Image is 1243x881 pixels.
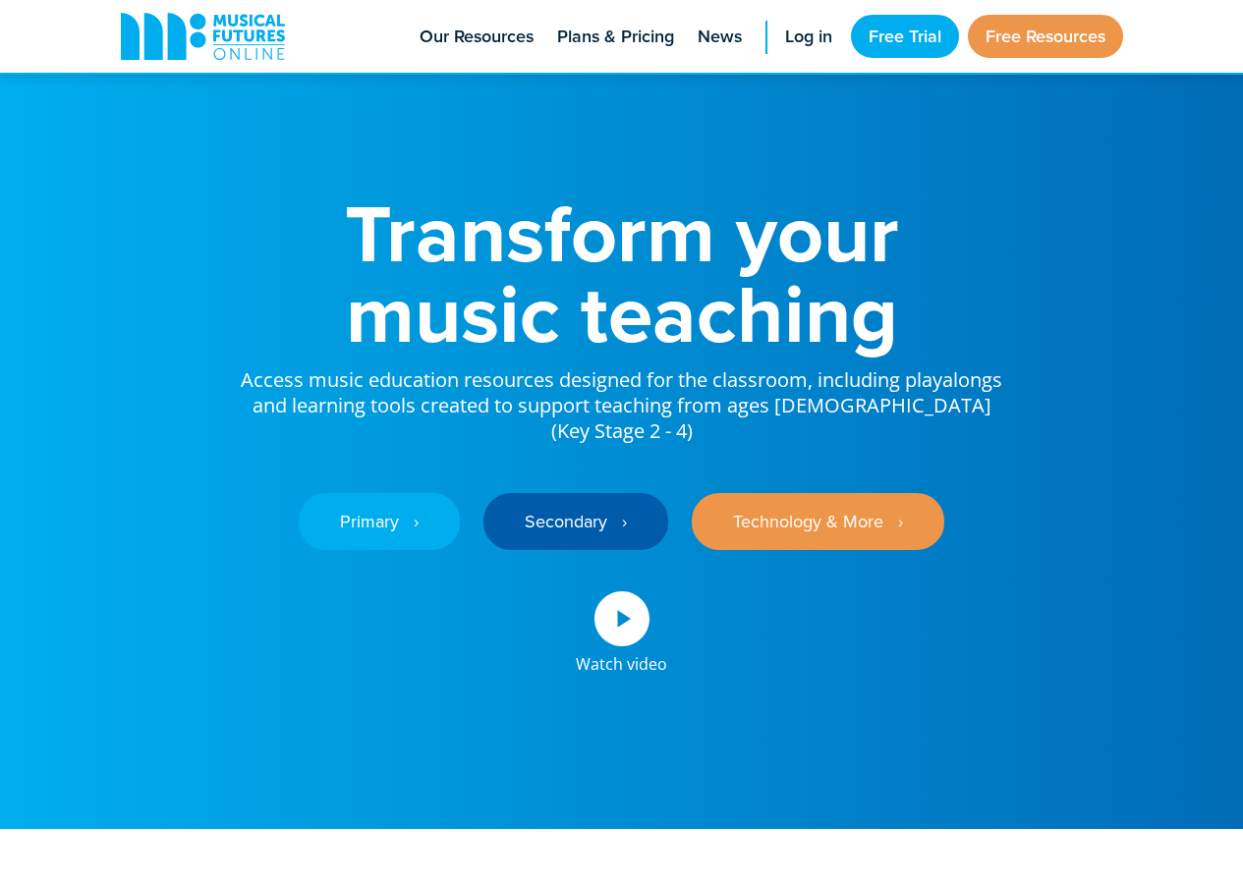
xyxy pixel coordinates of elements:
[692,493,944,550] a: Technology & More ‎‏‏‎ ‎ ›
[576,646,667,672] div: Watch video
[851,15,959,58] a: Free Trial
[785,24,832,50] span: Log in
[299,493,460,550] a: Primary ‎‏‏‎ ‎ ›
[557,24,674,50] span: Plans & Pricing
[239,354,1005,444] p: Access music education resources designed for the classroom, including playalongs and learning to...
[483,493,668,550] a: Secondary ‎‏‏‎ ‎ ›
[420,24,534,50] span: Our Resources
[239,193,1005,354] h1: Transform your music teaching
[698,24,742,50] span: News
[968,15,1123,58] a: Free Resources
